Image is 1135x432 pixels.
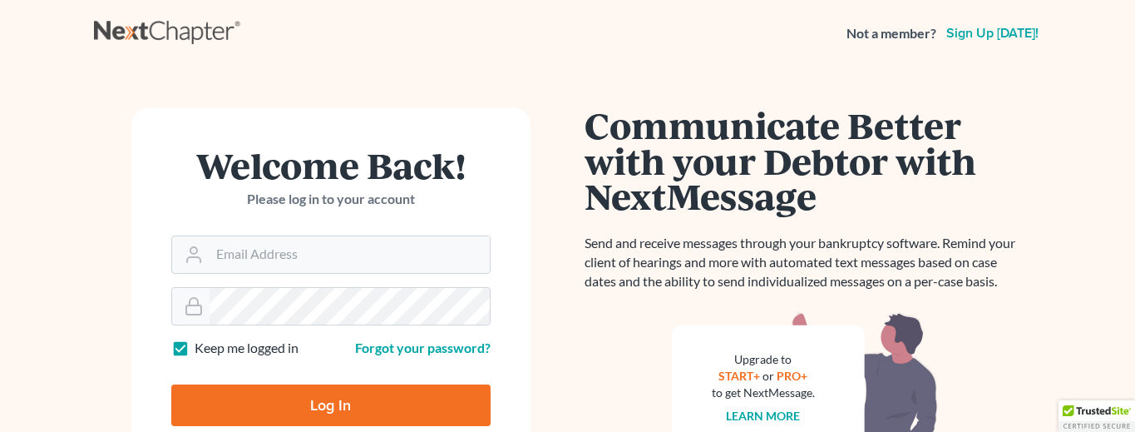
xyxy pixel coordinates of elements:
[718,369,760,383] a: START+
[355,340,491,355] a: Forgot your password?
[195,339,299,358] label: Keep me logged in
[1059,400,1135,432] div: TrustedSite Certified
[712,385,815,401] div: to get NextMessage.
[943,27,1042,40] a: Sign up [DATE]!
[210,236,490,273] input: Email Address
[585,107,1025,214] h1: Communicate Better with your Debtor with NextMessage
[712,351,815,368] div: Upgrade to
[585,234,1025,291] p: Send and receive messages through your bankruptcy software. Remind your client of hearings and mo...
[726,409,800,423] a: Learn more
[777,369,807,383] a: PRO+
[171,147,491,183] h1: Welcome Back!
[846,24,936,43] strong: Not a member?
[171,190,491,209] p: Please log in to your account
[762,369,774,383] span: or
[171,385,491,426] input: Log In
